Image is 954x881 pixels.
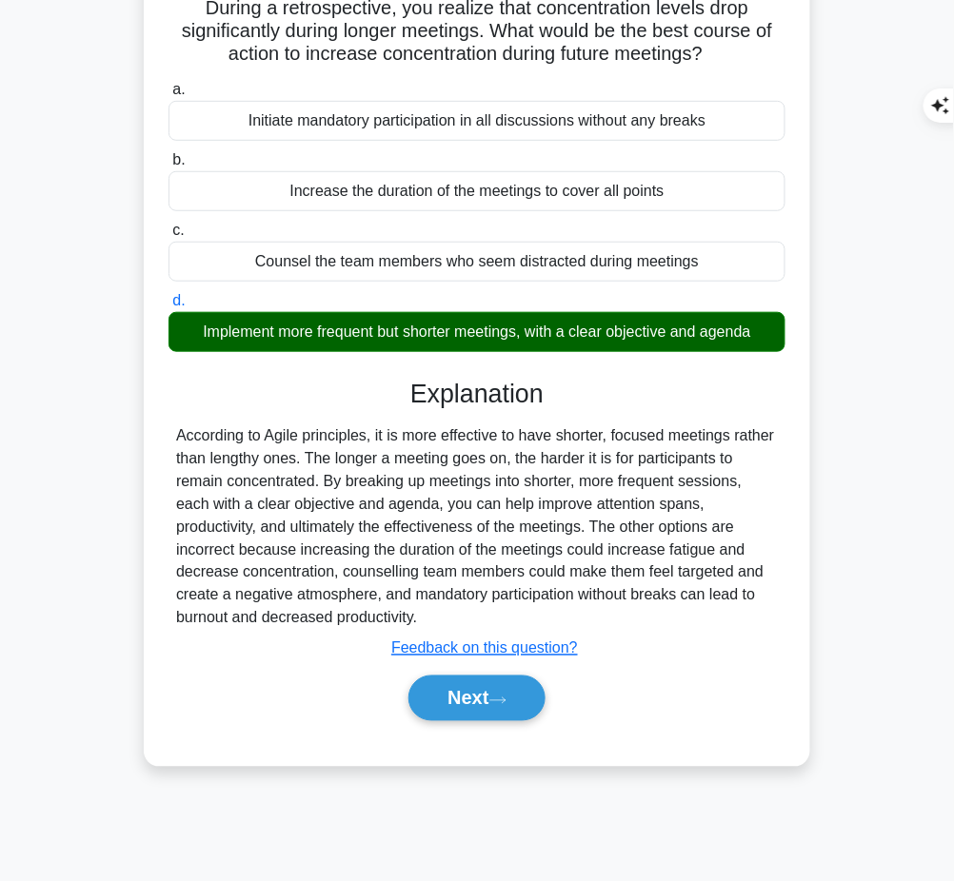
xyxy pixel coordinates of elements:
[176,424,778,630] div: According to Agile principles, it is more effective to have shorter, focused meetings rather than...
[169,101,785,141] div: Initiate mandatory participation in all discussions without any breaks
[172,222,184,238] span: c.
[180,379,774,409] h3: Explanation
[169,312,785,352] div: Implement more frequent but shorter meetings, with a clear objective and agenda
[169,242,785,282] div: Counsel the team members who seem distracted during meetings
[391,640,578,656] a: Feedback on this question?
[408,675,545,721] button: Next
[172,151,185,167] span: b.
[172,292,185,308] span: d.
[172,81,185,97] span: a.
[169,171,785,211] div: Increase the duration of the meetings to cover all points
